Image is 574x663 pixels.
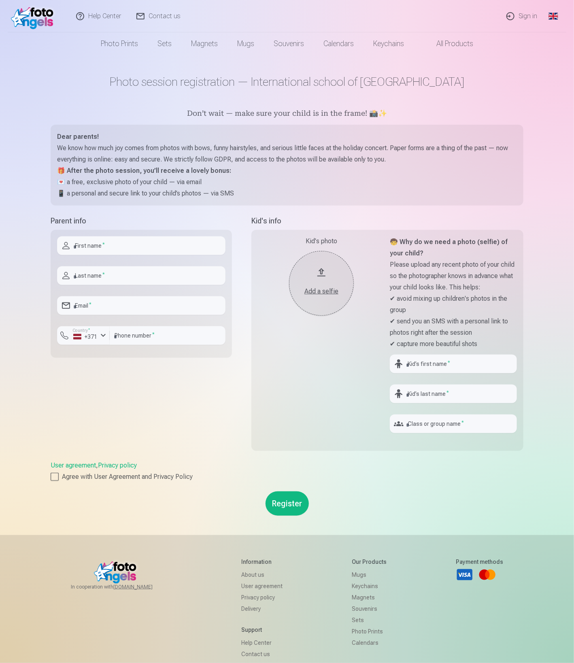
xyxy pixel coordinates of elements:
a: Sets [352,614,387,626]
a: About us [241,569,283,580]
p: ✔ capture more beautiful shots [390,338,517,350]
a: Sets [148,32,181,55]
button: Add a selfie [289,251,354,316]
a: Contact us [241,648,283,660]
a: Privacy policy [98,461,137,469]
a: Mugs [227,32,264,55]
a: Magnets [352,592,387,603]
a: Keychains [352,580,387,592]
a: Photo prints [352,626,387,637]
div: Add a selfie [297,287,346,296]
p: 💌 a free, exclusive photo of your child — via email [57,176,517,188]
a: Privacy policy [241,592,283,603]
label: Country [70,327,93,334]
div: Kid's photo [258,236,385,246]
h5: Payment methods [456,558,503,566]
p: ✔ avoid mixing up children's photos in the group [390,293,517,316]
a: Mastercard [478,566,496,584]
p: ✔ send you an SMS with a personal link to photos right after the session [390,316,517,338]
a: Mugs [352,569,387,580]
a: Photo prints [91,32,148,55]
div: +371 [73,333,98,341]
a: User agreement [51,461,96,469]
a: Souvenirs [352,603,387,614]
h5: Don’t wait — make sure your child is in the frame! 📸✨ [51,108,523,120]
div: , [51,461,523,482]
button: Register [266,491,309,516]
h5: Information [241,558,283,566]
a: Help Center [241,637,283,648]
p: 📱 a personal and secure link to your child’s photos — via SMS [57,188,517,199]
a: Visa [456,566,474,584]
h5: Our products [352,558,387,566]
label: Agree with User Agreement and Privacy Policy [51,472,523,482]
a: User agreement [241,580,283,592]
a: Keychains [364,32,414,55]
button: Country*+371 [57,326,110,345]
h5: Kid's info [251,215,523,227]
strong: Dear parents! [57,133,99,140]
a: Souvenirs [264,32,314,55]
p: Please upload any recent photo of your child so the photographer knows in advance what your child... [390,259,517,293]
img: /fa1 [11,3,57,29]
h1: Photo session registration — International school of [GEOGRAPHIC_DATA] [51,74,523,89]
span: In cooperation with [71,584,172,590]
strong: 🧒 Why do we need a photo (selfie) of your child? [390,238,508,257]
a: All products [414,32,483,55]
a: Calendars [352,637,387,648]
strong: 🎁 After the photo session, you’ll receive a lovely bonus: [57,167,231,174]
a: [DOMAIN_NAME] [113,584,172,590]
h5: Parent info [51,215,232,227]
a: Delivery [241,603,283,614]
h5: Support [241,626,283,634]
p: We know how much joy comes from photos with bows, funny hairstyles, and serious little faces at t... [57,142,517,165]
a: Magnets [181,32,227,55]
a: Calendars [314,32,364,55]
